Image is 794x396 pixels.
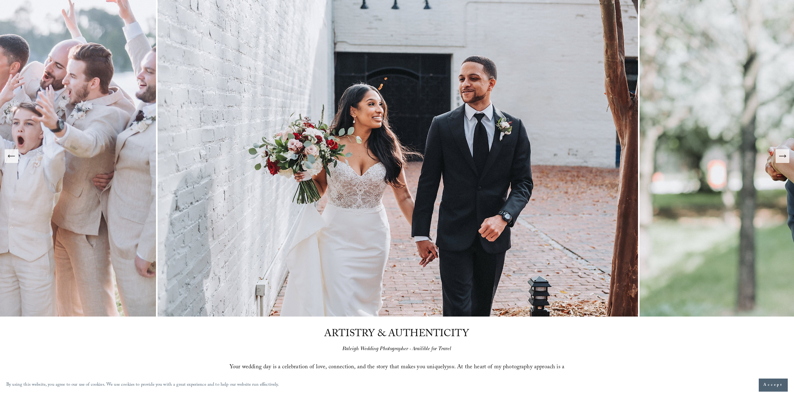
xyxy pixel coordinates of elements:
[343,346,451,352] em: Raleigh Wedding Photographer - Availible for Travel
[763,382,783,388] span: Accept
[324,326,469,343] span: ARTISTRY & AUTHENTICITY
[6,381,279,390] p: By using this website, you agree to our use of cookies. We use cookies to provide you with a grea...
[776,149,789,163] button: Next Slide
[230,363,566,384] span: Your wedding day is a celebration of love, connection, and the story that makes you uniquely . At...
[759,379,788,392] button: Accept
[447,363,454,372] em: you
[5,149,18,163] button: Previous Slide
